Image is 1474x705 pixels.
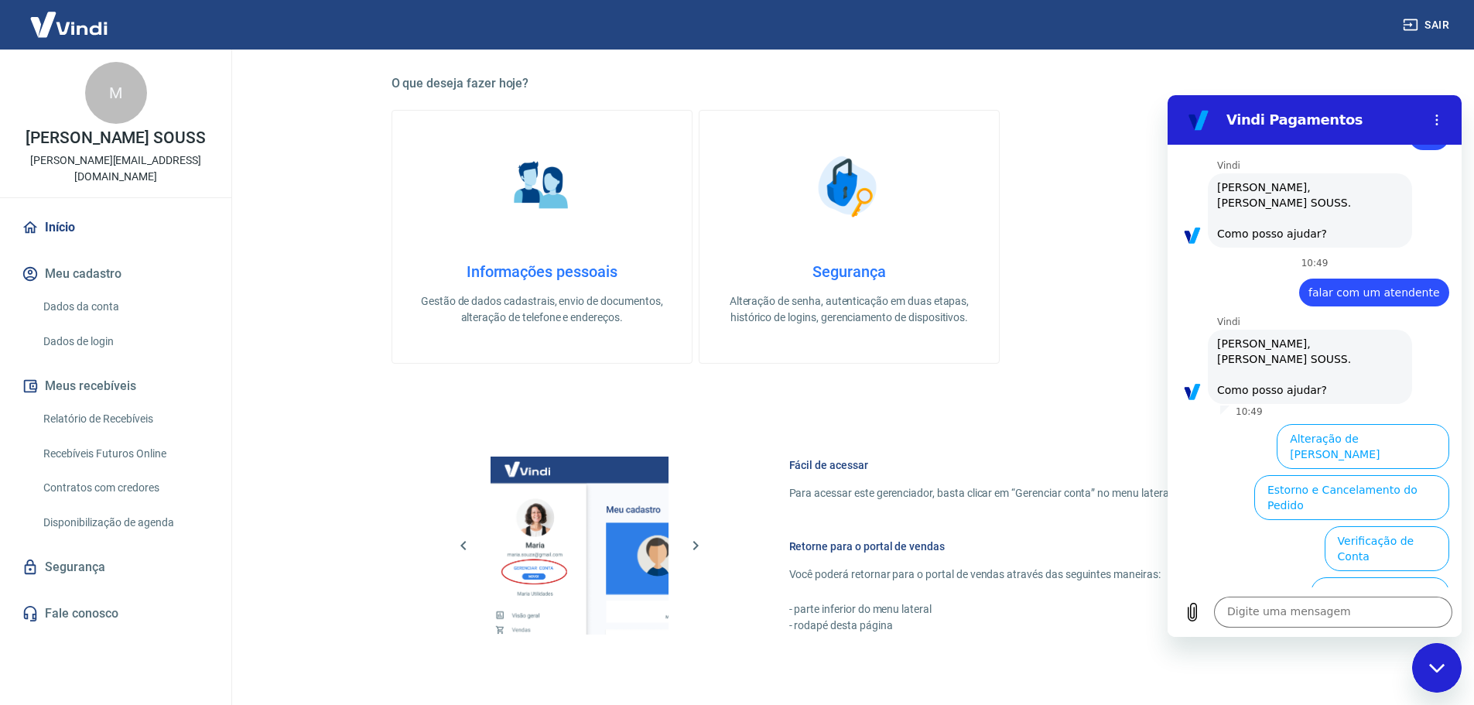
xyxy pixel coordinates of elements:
p: [PERSON_NAME] SOUSS [26,130,206,146]
a: SegurançaSegurançaAlteração de senha, autenticação em duas etapas, histórico de logins, gerenciam... [699,110,1000,364]
h4: Informações pessoais [417,262,667,281]
p: [PERSON_NAME][EMAIL_ADDRESS][DOMAIN_NAME] [12,152,219,185]
iframe: Botão para abrir a janela de mensagens, conversa em andamento [1412,643,1462,693]
a: Segurança [19,550,213,584]
h6: Fácil de acessar [789,457,1271,473]
h4: Segurança [724,262,974,281]
h5: O que deseja fazer hoje? [392,76,1308,91]
p: Para acessar este gerenciador, basta clicar em “Gerenciar conta” no menu lateral do portal de ven... [789,485,1271,501]
a: Disponibilização de agenda [37,507,213,539]
button: Sair [1400,11,1455,39]
h6: Retorne para o portal de vendas [789,539,1271,554]
img: Informações pessoais [503,148,580,225]
a: Dados da conta [37,291,213,323]
img: Vindi [19,1,119,48]
div: M [85,62,147,124]
button: Meus recebíveis [19,369,213,403]
a: Início [19,210,213,245]
a: Recebíveis Futuros Online [37,438,213,470]
iframe: Janela de mensagens [1168,95,1462,637]
p: - parte inferior do menu lateral [789,601,1271,618]
p: Você poderá retornar para o portal de vendas através das seguintes maneiras: [789,566,1271,583]
a: Relatório de Recebíveis [37,403,213,435]
p: Gestão de dados cadastrais, envio de documentos, alteração de telefone e endereços. [417,293,667,326]
p: Alteração de senha, autenticação em duas etapas, histórico de logins, gerenciamento de dispositivos. [724,293,974,326]
a: Contratos com credores [37,472,213,504]
a: Informações pessoaisInformações pessoaisGestão de dados cadastrais, envio de documentos, alteraçã... [392,110,693,364]
img: Imagem da dashboard mostrando o botão de gerenciar conta na sidebar no lado esquerdo [491,457,669,635]
a: Dados de login [37,326,213,358]
a: Fale conosco [19,597,213,631]
button: Meu cadastro [19,257,213,291]
p: - rodapé desta página [789,618,1271,634]
img: Segurança [810,148,887,225]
